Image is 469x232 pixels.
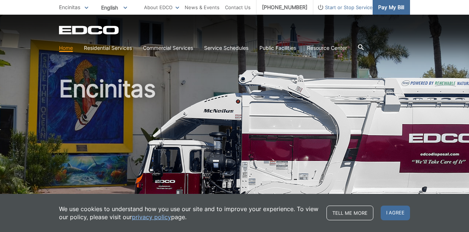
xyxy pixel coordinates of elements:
a: Resource Center [307,44,347,52]
p: We use cookies to understand how you use our site and to improve your experience. To view our pol... [59,205,319,221]
a: Commercial Services [143,44,193,52]
span: Encinitas [59,4,80,10]
a: Residential Services [84,44,132,52]
span: I agree [381,206,410,220]
a: Service Schedules [204,44,248,52]
a: privacy policy [132,213,171,221]
a: Home [59,44,73,52]
a: Public Facilities [259,44,296,52]
a: EDCD logo. Return to the homepage. [59,26,120,34]
a: Contact Us [225,3,251,11]
span: Pay My Bill [378,3,404,11]
a: Tell me more [326,206,373,220]
a: News & Events [185,3,219,11]
a: About EDCO [144,3,179,11]
span: English [96,1,133,14]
